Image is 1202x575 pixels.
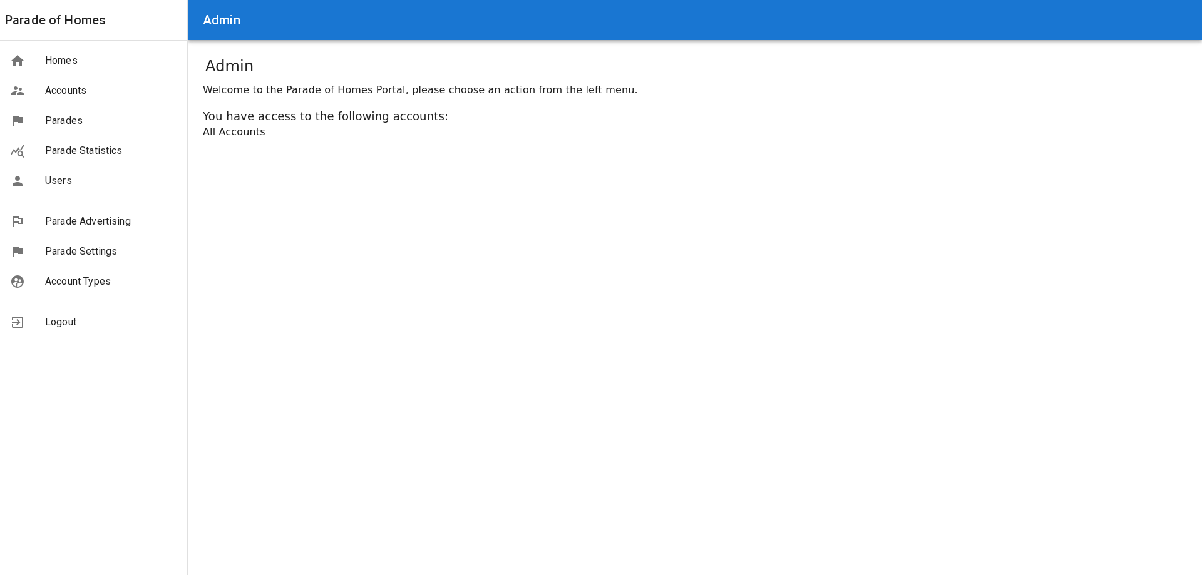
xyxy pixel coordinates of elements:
[45,274,177,289] span: Account Types
[203,108,1187,125] div: You have access to the following accounts:
[45,143,177,158] span: Parade Statistics
[45,214,177,229] span: Parade Advertising
[205,55,254,78] h1: Admin
[45,315,177,330] span: Logout
[45,83,177,98] span: Accounts
[203,125,1187,140] div: All Accounts
[45,113,177,128] span: Parades
[203,10,240,30] h6: Admin
[45,53,177,68] span: Homes
[45,244,177,259] span: Parade Settings
[5,10,106,30] a: Parade of Homes
[45,173,177,188] span: Users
